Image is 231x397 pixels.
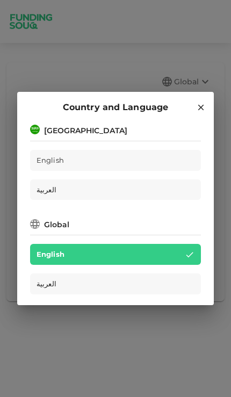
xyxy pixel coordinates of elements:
[37,154,64,167] span: English
[63,100,168,114] span: Country and Language
[37,184,56,196] span: العربية
[44,219,69,230] div: Global
[37,248,64,261] span: English
[30,125,40,134] img: flag-sa.b9a346574cdc8950dd34b50780441f57.svg
[37,278,56,290] span: العربية
[44,125,127,136] div: [GEOGRAPHIC_DATA]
